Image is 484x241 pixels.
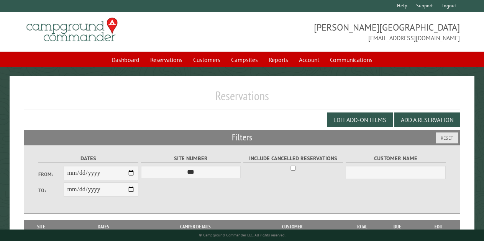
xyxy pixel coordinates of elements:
button: Reset [436,132,458,143]
span: [PERSON_NAME][GEOGRAPHIC_DATA] [EMAIL_ADDRESS][DOMAIN_NAME] [242,21,460,42]
th: Site [28,220,54,233]
small: © Campground Commander LLC. All rights reserved. [199,233,285,238]
label: Customer Name [346,154,446,163]
h1: Reservations [24,88,460,109]
th: Edit [418,220,460,233]
a: Reports [264,52,293,67]
label: Site Number [141,154,241,163]
th: Total [346,220,377,233]
a: Campsites [226,52,263,67]
label: Include Cancelled Reservations [243,154,343,163]
th: Dates [54,220,153,233]
h2: Filters [24,130,460,145]
label: Dates [38,154,138,163]
a: Account [294,52,324,67]
a: Customers [189,52,225,67]
a: Reservations [146,52,187,67]
button: Edit Add-on Items [327,112,393,127]
label: To: [38,187,63,194]
img: Campground Commander [24,15,120,45]
button: Add a Reservation [394,112,460,127]
th: Due [377,220,418,233]
th: Customer [238,220,346,233]
th: Camper Details [153,220,238,233]
a: Dashboard [107,52,144,67]
a: Communications [325,52,377,67]
label: From: [38,171,63,178]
